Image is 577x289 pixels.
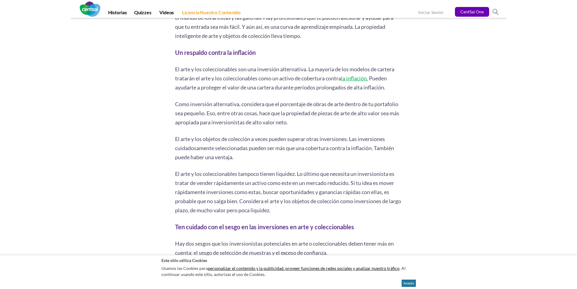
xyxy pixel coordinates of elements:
img: CentSai [80,2,100,17]
span: Como inversión alternativa, considera que el porcentaje de obras de arte dentro de tu portafolio ... [175,101,399,126]
span: El arte y los objetos de colección a veces pueden superar otras inversiones. Las inversiones cuid... [175,136,394,160]
p: Usamos las Cookies para . Al continuar usando este sitio, autorizas el uso de Cookies. [161,264,416,279]
a: Historias [104,9,131,18]
h2: Este sitio utiliza Cookies [161,257,416,263]
span: Hay dos sesgos que los inversionistas potenciales en arte o coleccionables deben tener más en cue... [175,240,394,256]
button: Acepto [402,280,416,287]
b: Ten cuidado con el sesgo en las inversiones en arte y coleccionables [175,223,354,230]
span: El arte y los coleccionables son una inversión alternativa. La mayoría de los modelos de cartera ... [175,66,394,82]
a: Videos [156,9,177,18]
a: Quizzes [131,9,155,18]
a: Licencia Nuestro Contenido [178,9,244,18]
a: la inflación. [341,75,368,82]
a: Iniciar Sesión [418,10,443,16]
b: Un respaldo contra la inflación [175,49,256,56]
a: CentSai One [455,7,489,17]
span: El arte y los coleccionables tampoco tienen liquidez. Lo último que necesita un inversionista es ... [175,170,401,213]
